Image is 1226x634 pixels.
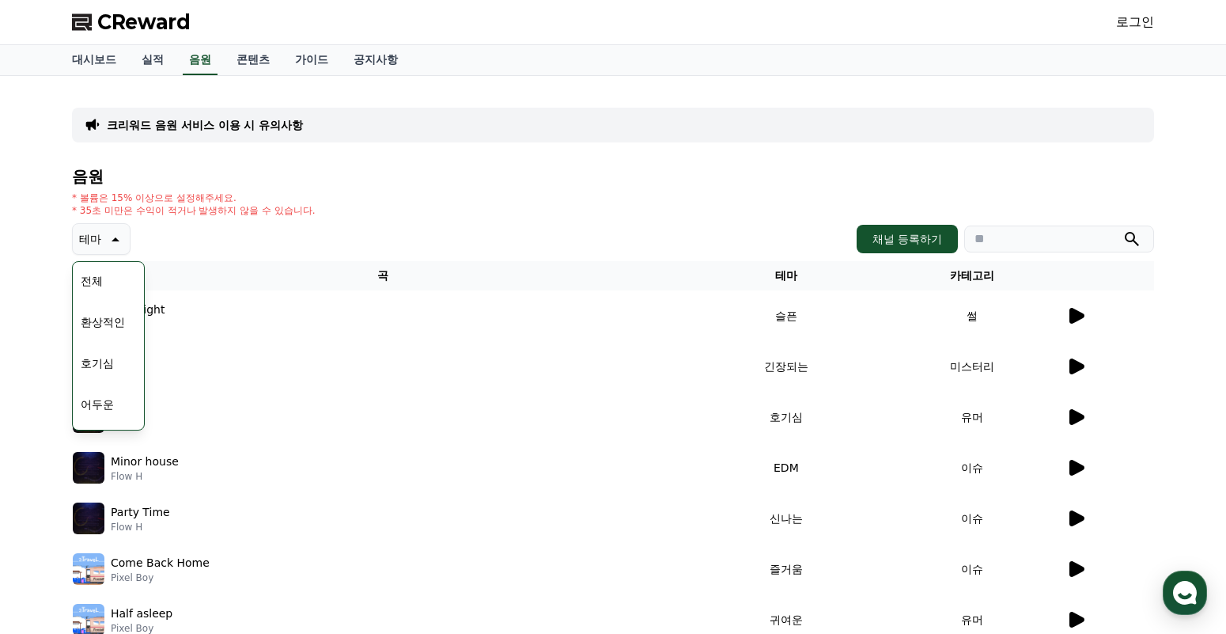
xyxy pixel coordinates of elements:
td: 이슈 [880,544,1065,594]
td: EDM [693,442,879,493]
a: 홈 [5,502,104,541]
td: 즐거움 [693,544,879,594]
p: Come Back Home [111,555,210,571]
p: * 볼륨은 15% 이상으로 설정해주세요. [72,192,316,204]
span: 홈 [50,526,59,538]
button: 환상적인 [74,305,131,340]
span: CReward [97,9,191,35]
p: Flow H [111,521,170,533]
td: 슬픈 [693,290,879,341]
td: 호기심 [693,392,879,442]
td: 이슈 [880,493,1065,544]
a: CReward [72,9,191,35]
p: Party Time [111,504,170,521]
td: 신나는 [693,493,879,544]
td: 썰 [880,290,1065,341]
a: 음원 [183,45,218,75]
img: music [73,503,104,534]
p: * 35초 미만은 수익이 적거나 발생하지 않을 수 있습니다. [72,204,316,217]
h4: 음원 [72,168,1154,185]
p: Flow H [111,470,179,483]
a: 실적 [129,45,176,75]
p: Half asleep [111,606,172,622]
td: 유머 [880,392,1065,442]
button: 어두운 [74,387,120,422]
p: 테마 [79,228,101,250]
span: 설정 [244,526,263,538]
td: 미스터리 [880,341,1065,392]
th: 테마 [693,261,879,290]
td: 긴장되는 [693,341,879,392]
a: 로그인 [1116,13,1154,32]
th: 카테고리 [880,261,1065,290]
p: Minor house [111,454,179,470]
a: 가이드 [282,45,341,75]
button: 채널 등록하기 [857,225,958,253]
button: 테마 [72,223,131,255]
span: 대화 [145,526,164,539]
a: 설정 [204,502,304,541]
td: 이슈 [880,442,1065,493]
img: music [73,452,104,484]
button: 전체 [74,264,109,298]
img: music [73,553,104,585]
button: 호기심 [74,346,120,381]
th: 곡 [72,261,693,290]
a: 대시보드 [59,45,129,75]
a: 콘텐츠 [224,45,282,75]
p: Pixel Boy [111,571,210,584]
a: 대화 [104,502,204,541]
a: 크리워드 음원 서비스 이용 시 유의사항 [107,117,303,133]
a: 공지사항 [341,45,411,75]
